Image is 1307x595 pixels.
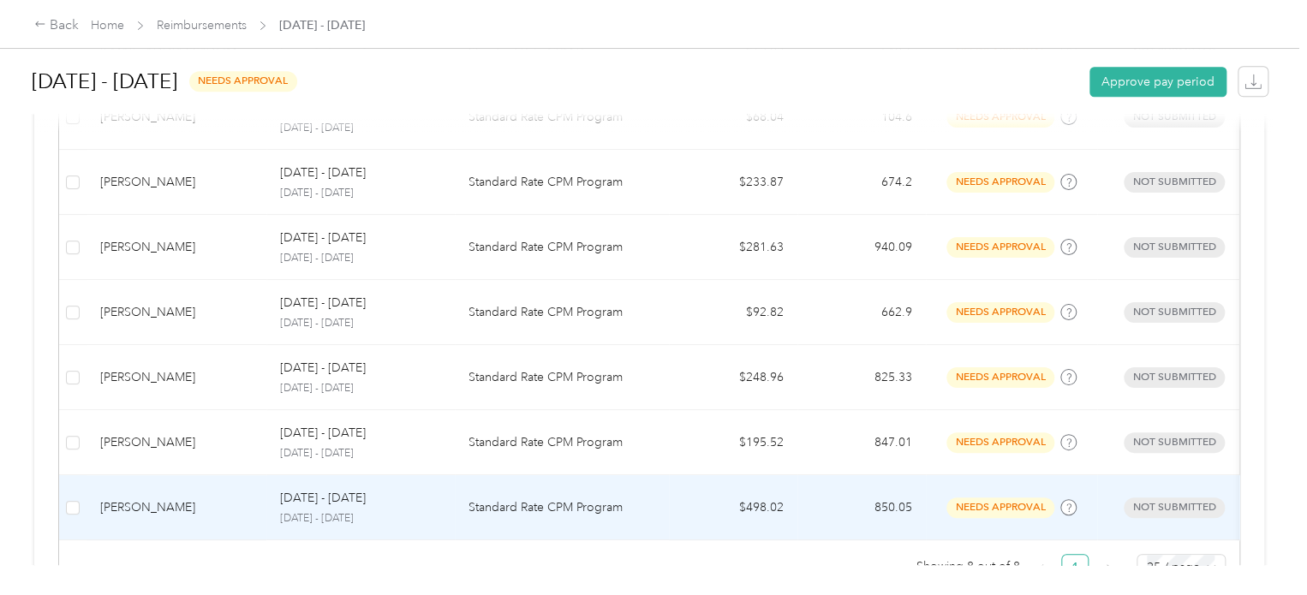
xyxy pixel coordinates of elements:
p: Standard Rate CPM Program [468,368,655,387]
td: $498.02 [669,475,797,540]
div: [PERSON_NAME] [100,368,253,387]
span: Not submitted [1124,172,1225,192]
p: [DATE] - [DATE] [280,316,441,331]
p: [DATE] - [DATE] [280,186,441,201]
button: right [1095,554,1123,581]
td: $92.82 [669,280,797,345]
td: 825.33 [797,345,926,410]
td: 850.05 [797,475,926,540]
td: 847.01 [797,410,926,475]
td: 940.09 [797,215,926,280]
a: 1 [1062,555,1088,580]
td: Standard Rate CPM Program [455,280,669,345]
span: needs approval [946,367,1054,387]
div: [PERSON_NAME] [100,303,253,322]
p: Standard Rate CPM Program [468,433,655,452]
td: $233.87 [669,150,797,215]
a: Reimbursements [157,18,247,33]
span: Not submitted [1124,497,1225,517]
td: $195.52 [669,410,797,475]
td: 674.2 [797,150,926,215]
p: [DATE] - [DATE] [280,446,441,461]
td: $248.96 [669,345,797,410]
span: Not submitted [1124,432,1225,452]
div: [PERSON_NAME] [100,173,253,192]
span: needs approval [946,432,1054,452]
button: left [1027,554,1054,581]
button: Approve pay period [1089,67,1226,97]
p: Standard Rate CPM Program [468,303,655,322]
div: Page Size [1137,554,1226,581]
td: Standard Rate CPM Program [455,410,669,475]
span: needs approval [946,237,1054,257]
div: [PERSON_NAME] [100,433,253,452]
h1: [DATE] - [DATE] [32,61,177,102]
p: [DATE] - [DATE] [280,511,441,527]
p: [DATE] - [DATE] [280,424,366,443]
div: [PERSON_NAME] [100,238,253,257]
span: Showing 8 out of 8 [916,554,1020,580]
div: Back [34,15,79,36]
span: right [1104,563,1114,574]
iframe: Everlance-gr Chat Button Frame [1211,499,1307,595]
a: Home [91,18,124,33]
span: Not submitted [1124,237,1225,257]
td: Standard Rate CPM Program [455,150,669,215]
span: 25 / page [1147,555,1215,580]
td: Standard Rate CPM Program [455,345,669,410]
p: [DATE] - [DATE] [280,229,366,247]
p: [DATE] - [DATE] [280,164,366,182]
li: 1 [1061,554,1089,581]
p: [DATE] - [DATE] [280,359,366,378]
span: Not submitted [1124,302,1225,322]
td: $281.63 [669,215,797,280]
span: needs approval [946,172,1054,192]
span: left [1035,563,1046,574]
span: needs approval [946,497,1054,517]
li: Previous Page [1027,554,1054,581]
li: Next Page [1095,554,1123,581]
p: Standard Rate CPM Program [468,498,655,517]
span: needs approval [189,71,297,91]
p: Standard Rate CPM Program [468,238,655,257]
p: Standard Rate CPM Program [468,173,655,192]
td: 662.9 [797,280,926,345]
td: Standard Rate CPM Program [455,215,669,280]
span: needs approval [946,302,1054,322]
span: [DATE] - [DATE] [279,16,365,34]
p: [DATE] - [DATE] [280,381,441,396]
p: [DATE] - [DATE] [280,251,441,266]
div: [PERSON_NAME] [100,498,253,517]
p: [DATE] - [DATE] [280,294,366,312]
span: Not submitted [1124,367,1225,387]
td: Standard Rate CPM Program [455,475,669,540]
p: [DATE] - [DATE] [280,489,366,508]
